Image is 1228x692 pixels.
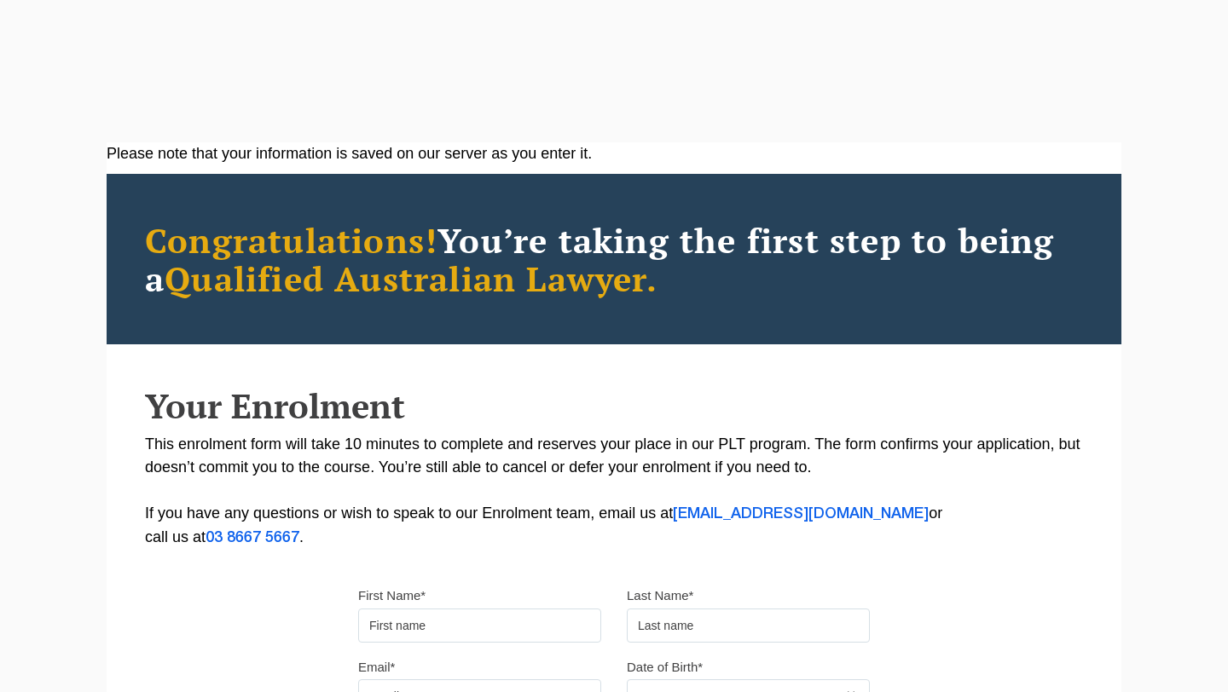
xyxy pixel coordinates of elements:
label: First Name* [358,587,426,604]
div: Please note that your information is saved on our server as you enter it. [107,142,1121,165]
label: Date of Birth* [627,659,703,676]
a: [EMAIL_ADDRESS][DOMAIN_NAME] [673,507,929,521]
p: This enrolment form will take 10 minutes to complete and reserves your place in our PLT program. ... [145,433,1083,550]
input: Last name [627,608,870,643]
a: 03 8667 5667 [206,531,299,545]
span: Congratulations! [145,217,437,262]
span: Qualified Australian Lawyer. [165,256,657,301]
input: First name [358,608,601,643]
h2: Your Enrolment [145,387,1083,424]
h2: You’re taking the first step to being a [145,221,1083,297]
label: Email* [358,659,395,676]
label: Last Name* [627,587,693,604]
